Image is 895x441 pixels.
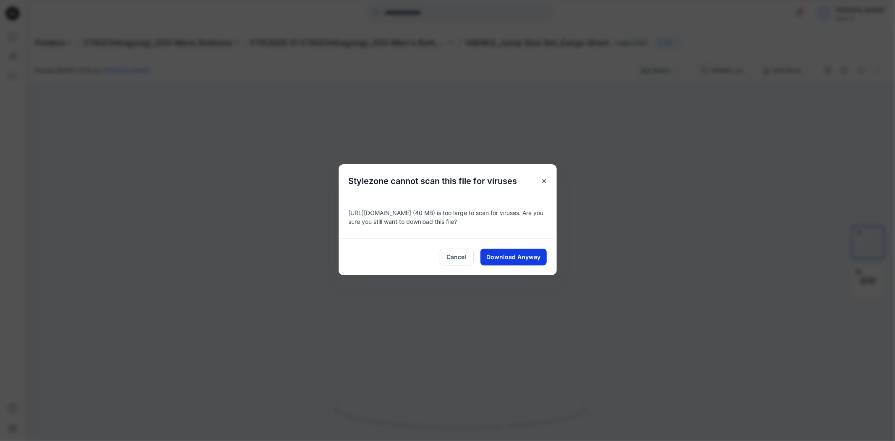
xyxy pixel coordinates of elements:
button: Cancel [440,249,474,265]
span: Cancel [447,252,467,261]
span: Download Anyway [486,252,540,261]
button: Close [537,173,552,189]
h5: Stylezone cannot scan this file for viruses [339,164,527,198]
div: [URL][DOMAIN_NAME] (40 MB) is too large to scan for viruses. Are you sure you still want to downl... [339,198,557,238]
button: Download Anyway [480,249,547,265]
